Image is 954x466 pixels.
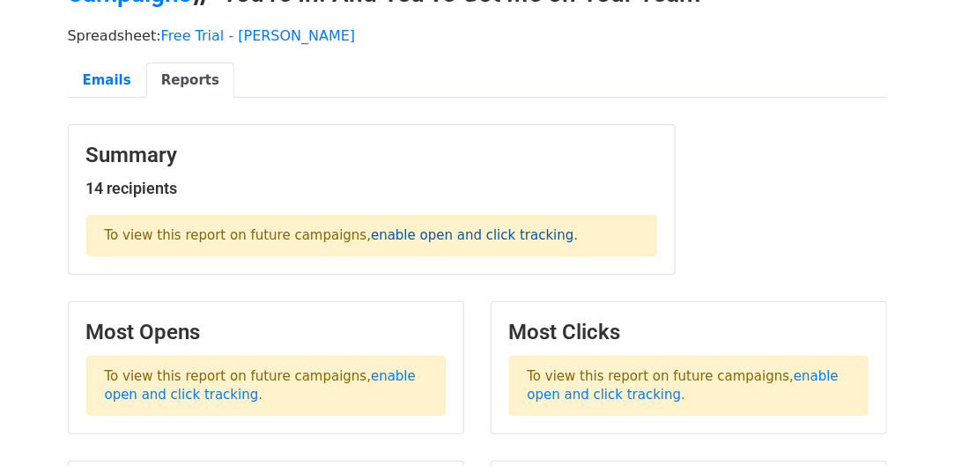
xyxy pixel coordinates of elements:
h3: Summary [86,143,657,168]
a: Free Trial - [PERSON_NAME] [161,27,356,44]
iframe: Chat Widget [866,381,954,466]
p: Spreadsheet: [68,26,887,45]
p: To view this report on future campaigns, . [86,356,446,416]
a: enable open and click tracking [105,368,416,403]
p: To view this report on future campaigns, . [86,215,657,256]
h3: Most Clicks [509,320,869,345]
p: To view this report on future campaigns, . [509,356,869,416]
a: enable open and click tracking [371,227,573,243]
a: enable open and click tracking [528,368,839,403]
h3: Most Opens [86,320,446,345]
h5: 14 recipients [86,179,657,198]
a: Reports [146,63,234,99]
a: Emails [68,63,146,99]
